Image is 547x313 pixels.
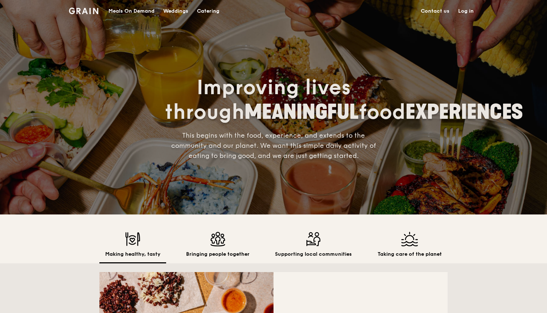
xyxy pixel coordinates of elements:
img: Bringing people together [186,232,250,246]
h2: Supporting local communities [275,251,352,258]
a: Catering [193,0,224,22]
h2: Taking care of the planet [378,251,442,258]
span: MEANINGFUL [244,100,359,124]
img: Making healthy, tasty [105,232,160,246]
img: Supporting local communities [275,232,352,246]
img: Taking care of the planet [378,232,442,246]
span: EXPERIENCES [406,100,523,124]
div: Catering [197,0,219,22]
a: Contact us [416,0,454,22]
div: Meals On Demand [108,0,155,22]
div: Weddings [163,0,188,22]
img: Grain [69,8,98,14]
a: Weddings [159,0,193,22]
span: This begins with the food, experience, and extends to the community and our planet. We want this ... [171,132,376,160]
h2: Bringing people together [186,251,250,258]
span: Improving lives through food [165,75,523,125]
h2: Making healthy, tasty [105,251,160,258]
a: Log in [454,0,478,22]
